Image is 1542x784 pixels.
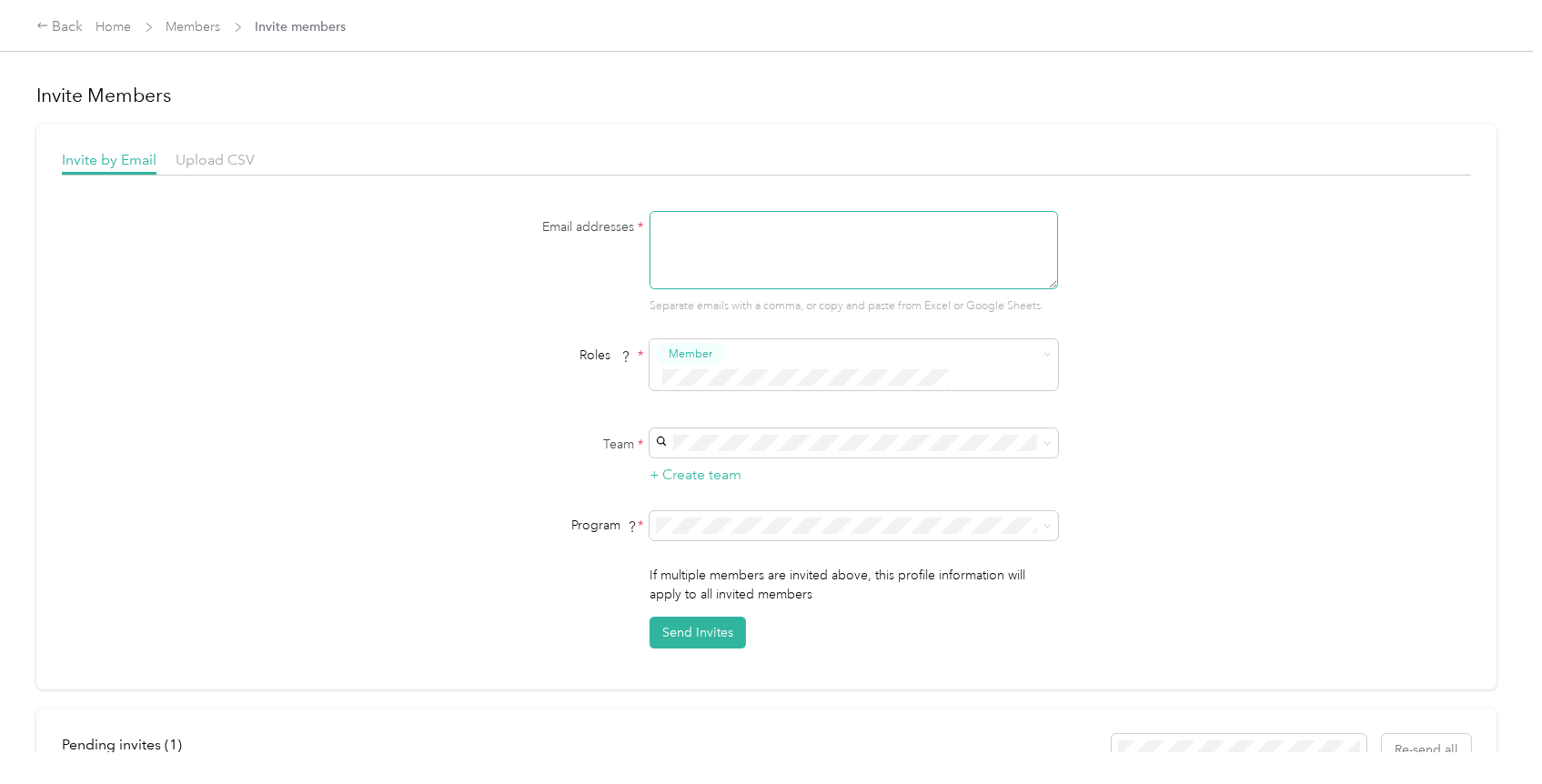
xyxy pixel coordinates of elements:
span: Invite by Email [62,151,156,168]
label: Team [417,435,644,454]
button: Member [656,343,725,366]
a: Home [96,19,132,35]
div: Program [417,516,644,535]
span: ( 1 ) [165,736,182,753]
span: Upload CSV [176,151,255,168]
div: Back [36,16,84,38]
span: Roles [573,341,638,369]
p: If multiple members are invited above, this profile information will apply to all invited members [650,566,1058,604]
iframe: Everlance-gr Chat Button Frame [1440,682,1542,784]
div: info-bar [62,734,1471,766]
h1: Invite Members [36,83,1497,108]
span: Invite members [256,17,347,36]
a: Members [166,19,221,35]
button: + Create team [650,464,741,487]
p: Separate emails with a comma, or copy and paste from Excel or Google Sheets. [650,298,1058,315]
span: Pending invites [62,736,182,753]
button: Send Invites [650,617,746,648]
div: left-menu [62,734,195,766]
span: Member [669,346,712,362]
label: Email addresses [417,217,644,236]
button: Re-send all [1382,734,1471,766]
div: Resend all invitations [1112,734,1472,766]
